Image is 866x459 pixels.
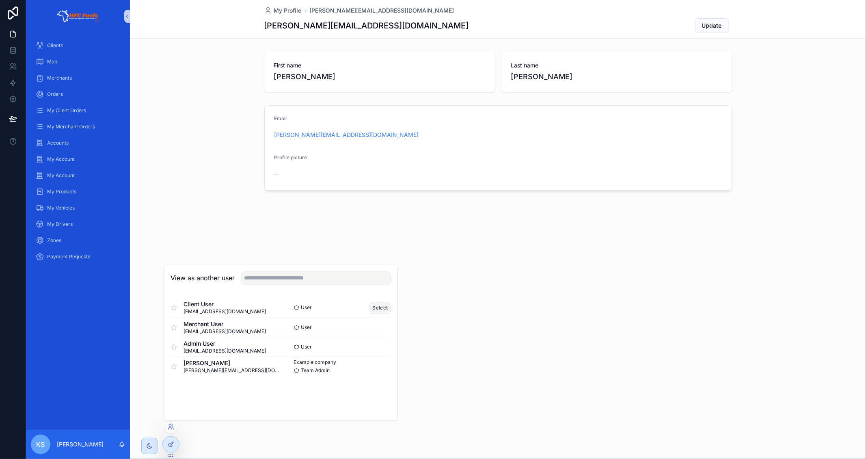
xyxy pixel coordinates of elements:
a: My Vehicles [31,201,125,215]
span: My Client Orders [47,107,86,114]
span: First name [274,61,485,69]
span: [PERSON_NAME][EMAIL_ADDRESS][DOMAIN_NAME] [184,367,281,374]
a: My Merchant Orders [31,119,125,134]
span: -- [274,170,279,178]
span: My Vehicles [47,205,75,211]
span: Merchants [47,75,72,81]
span: [EMAIL_ADDRESS][DOMAIN_NAME] [184,328,266,335]
span: Example company [294,359,336,366]
span: Admin User [184,340,266,348]
span: My Products [47,188,76,195]
span: Client User [184,301,266,309]
span: [PERSON_NAME] [184,359,281,367]
a: My Products [31,184,125,199]
span: Payment Requests [47,253,90,260]
button: Select [370,302,391,314]
a: Zones [31,233,125,248]
span: Team Admin [301,367,330,374]
h2: View as another user [171,273,235,283]
span: Update [702,22,722,30]
a: My Account [31,168,125,183]
a: My Drivers [31,217,125,232]
img: App logo [56,10,100,23]
a: Merchants [31,71,125,85]
a: [PERSON_NAME][EMAIL_ADDRESS][DOMAIN_NAME] [310,6,454,15]
span: Merchant User [184,320,266,328]
span: [PERSON_NAME] [274,71,485,82]
span: KS [37,440,45,449]
a: Map [31,54,125,69]
span: Accounts [47,140,69,146]
a: My Account [31,152,125,167]
span: Email [274,115,287,121]
span: User [301,344,312,350]
span: User [301,305,312,311]
span: Map [47,58,57,65]
span: Clients [47,42,63,49]
a: Accounts [31,136,125,150]
span: User [301,324,312,331]
span: [EMAIL_ADDRESS][DOMAIN_NAME] [184,348,266,354]
a: My Client Orders [31,103,125,118]
h1: [PERSON_NAME][EMAIL_ADDRESS][DOMAIN_NAME] [264,20,469,31]
span: My Merchant Orders [47,123,95,130]
a: [PERSON_NAME][EMAIL_ADDRESS][DOMAIN_NAME] [274,131,419,139]
p: [PERSON_NAME] [57,440,104,448]
a: Clients [31,38,125,53]
span: My Drivers [47,221,73,227]
span: My Profile [274,6,302,15]
button: Update [695,18,729,33]
div: scrollable content [26,32,130,275]
span: [PERSON_NAME] [511,71,722,82]
span: Zones [47,237,61,244]
a: My Profile [264,6,302,15]
span: Orders [47,91,63,97]
a: Payment Requests [31,249,125,264]
span: Last name [511,61,722,69]
span: Profile picture [274,154,307,160]
span: [EMAIL_ADDRESS][DOMAIN_NAME] [184,309,266,315]
span: My Account [47,156,75,162]
a: Orders [31,87,125,102]
span: My Account [47,172,75,179]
